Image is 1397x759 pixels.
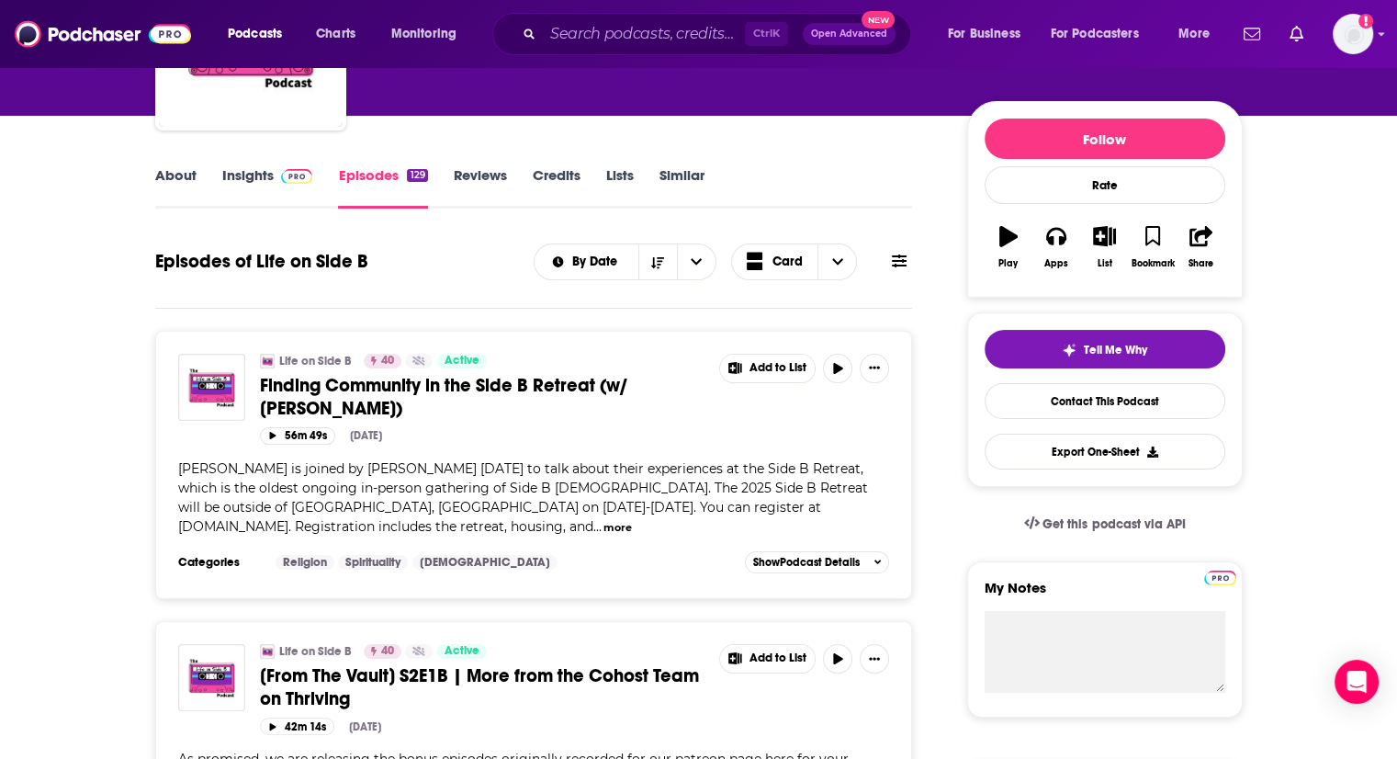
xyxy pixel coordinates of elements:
[659,166,704,209] a: Similar
[1333,14,1373,54] span: Logged in as Lydia_Gustafson
[811,29,887,39] span: Open Advanced
[603,520,632,536] button: more
[1044,258,1068,269] div: Apps
[222,166,313,209] a: InsightsPodchaser Pro
[178,460,868,535] span: [PERSON_NAME] is joined by [PERSON_NAME] [DATE] to talk about their experiences at the Side B Ret...
[391,21,456,47] span: Monitoring
[1129,214,1177,280] button: Bookmark
[1177,214,1224,280] button: Share
[260,644,275,659] img: Life on Side B
[1358,14,1373,28] svg: Add a profile image
[749,651,806,665] span: Add to List
[860,354,889,383] button: Show More Button
[350,429,382,442] div: [DATE]
[638,244,677,279] button: Sort Direction
[155,166,197,209] a: About
[454,166,507,209] a: Reviews
[1282,18,1311,50] a: Show notifications dropdown
[948,21,1020,47] span: For Business
[338,555,408,570] a: Spirituality
[745,551,890,573] button: ShowPodcast Details
[543,19,745,49] input: Search podcasts, credits, & more...
[985,383,1225,419] a: Contact This Podcast
[260,664,706,710] a: [From The Vault] S2E1B | More from the Cohost Team on Thriving
[412,555,558,570] a: [DEMOGRAPHIC_DATA]
[260,664,699,710] span: [From The Vault] S2E1B | More from the Cohost Team on Thriving
[1039,19,1166,49] button: open menu
[572,255,624,268] span: By Date
[1333,14,1373,54] button: Show profile menu
[378,19,480,49] button: open menu
[178,354,245,421] img: Finding Community in the Side B Retreat (w/ Jacob)
[985,119,1225,159] button: Follow
[1204,568,1236,585] a: Pro website
[215,19,306,49] button: open menu
[316,21,355,47] span: Charts
[998,258,1018,269] div: Play
[349,720,381,733] div: [DATE]
[1236,18,1267,50] a: Show notifications dropdown
[1042,516,1185,532] span: Get this podcast via API
[535,255,638,268] button: open menu
[260,374,706,420] a: Finding Community in the Side B Retreat (w/ [PERSON_NAME])
[445,352,479,370] span: Active
[753,556,860,569] span: Show Podcast Details
[677,244,715,279] button: open menu
[593,518,602,535] span: ...
[533,166,580,209] a: Credits
[985,214,1032,280] button: Play
[279,644,352,659] a: Life on Side B
[155,250,368,273] h1: Episodes of Life on Side B
[381,642,394,661] span: 40
[862,11,895,28] span: New
[1335,660,1379,704] div: Open Intercom Messenger
[1178,21,1210,47] span: More
[1051,21,1139,47] span: For Podcasters
[445,642,479,661] span: Active
[276,555,334,570] a: Religion
[228,21,282,47] span: Podcasts
[745,22,788,46] span: Ctrl K
[510,13,929,55] div: Search podcasts, credits, & more...
[1009,502,1200,547] a: Get this podcast via API
[178,644,245,711] img: [From The Vault] S2E1B | More from the Cohost Team on Thriving
[1189,258,1213,269] div: Share
[985,434,1225,470] button: Export One-Sheet
[260,718,334,735] button: 42m 14s
[15,17,191,51] img: Podchaser - Follow, Share and Rate Podcasts
[338,166,427,209] a: Episodes129
[260,374,627,420] span: Finding Community in the Side B Retreat (w/ [PERSON_NAME])
[1131,258,1174,269] div: Bookmark
[260,354,275,368] img: Life on Side B
[606,166,634,209] a: Lists
[731,244,858,280] button: Choose View
[1062,343,1076,357] img: tell me why sparkle
[1032,214,1080,280] button: Apps
[985,166,1225,204] div: Rate
[304,19,366,49] a: Charts
[1084,343,1147,357] span: Tell Me Why
[279,354,352,368] a: Life on Side B
[437,354,487,368] a: Active
[364,644,401,659] a: 40
[407,169,427,182] div: 129
[772,255,803,268] span: Card
[985,330,1225,368] button: tell me why sparkleTell Me Why
[860,644,889,674] button: Show More Button
[260,427,335,445] button: 56m 49s
[935,19,1043,49] button: open menu
[1166,19,1233,49] button: open menu
[1080,214,1128,280] button: List
[720,645,816,673] button: Show More Button
[749,361,806,375] span: Add to List
[803,23,896,45] button: Open AdvancedNew
[364,354,401,368] a: 40
[1204,571,1236,585] img: Podchaser Pro
[720,355,816,382] button: Show More Button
